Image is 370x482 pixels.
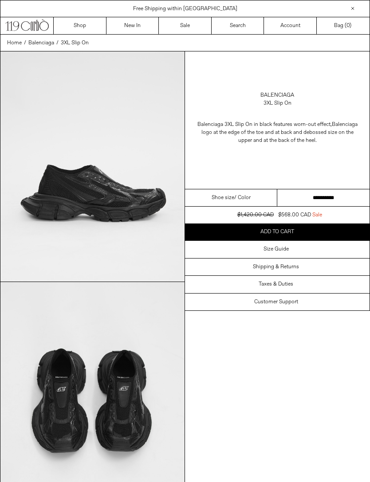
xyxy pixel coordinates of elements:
h3: Size Guide [264,246,289,252]
span: / [56,39,59,47]
a: Balenciaga [260,91,294,99]
p: Balenciaga 3XL Slip On in black features w [194,116,361,149]
h3: Shipping & Returns [253,264,299,270]
a: Sale [159,17,212,34]
a: Account [264,17,317,34]
a: New In [106,17,159,34]
a: Bag () [317,17,370,34]
s: $1,420.00 CAD [237,212,274,219]
a: Search [212,17,264,34]
span: Add to cart [260,228,294,235]
img: Corbo-2024-10-31-OffFigure21202_1800x1800.jpg [0,51,185,282]
h3: Taxes & Duties [259,281,293,287]
button: Add to cart [185,223,370,240]
span: ) [346,22,351,30]
span: Sale [312,211,322,219]
a: Balenciaga [28,39,54,47]
span: / Color [234,194,251,202]
span: orn-out effect, [298,121,332,128]
div: 3XL Slip On [264,99,291,107]
a: Free Shipping within [GEOGRAPHIC_DATA] [133,5,237,12]
a: Home [7,39,22,47]
span: $568.00 CAD [278,212,311,219]
h3: Customer Support [254,299,298,305]
span: 0 [346,22,350,29]
a: Shop [54,17,106,34]
span: Shoe size [212,194,234,202]
a: 3XL Slip On [61,39,89,47]
span: / [24,39,26,47]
